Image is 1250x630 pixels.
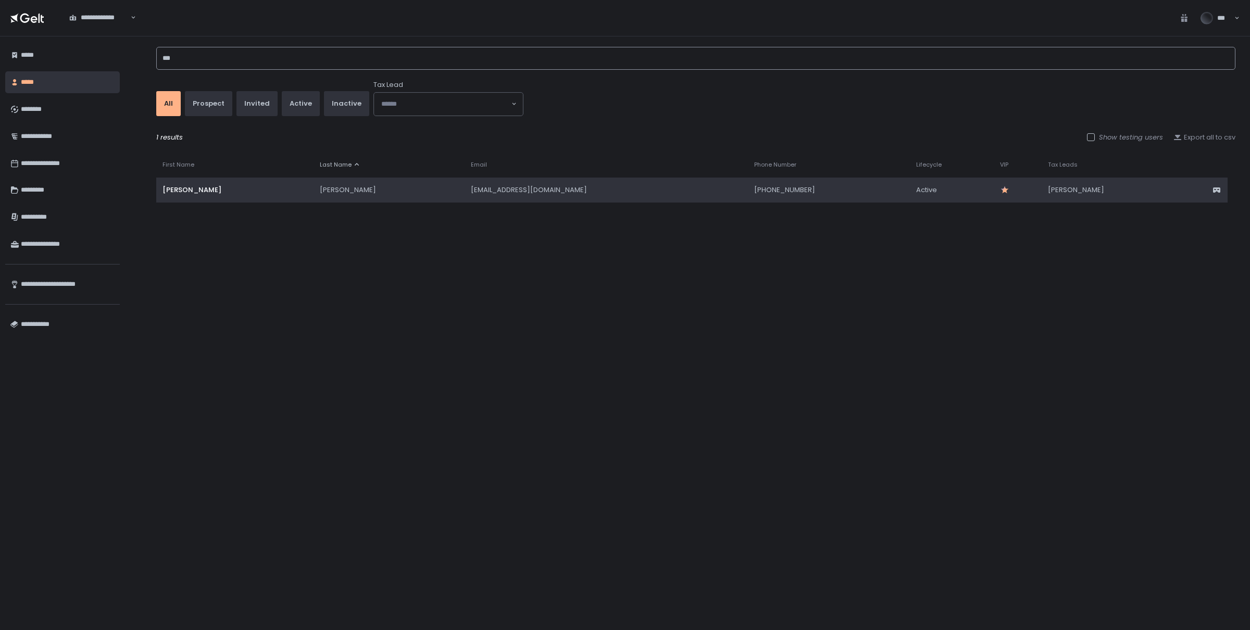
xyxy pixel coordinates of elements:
div: [PERSON_NAME] [320,185,459,195]
div: All [164,99,173,108]
button: active [282,91,320,116]
span: Email [471,161,487,169]
div: 1 results [156,133,1235,142]
button: invited [236,91,278,116]
div: invited [244,99,270,108]
div: [PERSON_NAME] [162,185,307,195]
span: First Name [162,161,194,169]
button: All [156,91,181,116]
input: Search for option [381,99,510,109]
span: Lifecycle [916,161,942,169]
span: active [916,185,937,195]
span: Tax Lead [373,80,403,90]
span: Phone Number [754,161,796,169]
div: active [290,99,312,108]
div: [PERSON_NAME] [1048,185,1187,195]
button: prospect [185,91,232,116]
div: inactive [332,99,361,108]
span: Last Name [320,161,352,169]
div: prospect [193,99,224,108]
div: Search for option [63,7,136,29]
button: Export all to csv [1173,133,1235,142]
span: VIP [1000,161,1008,169]
div: [EMAIL_ADDRESS][DOMAIN_NAME] [471,185,742,195]
div: Search for option [374,93,523,116]
div: [PHONE_NUMBER] [754,185,904,195]
span: Tax Leads [1048,161,1078,169]
button: inactive [324,91,369,116]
